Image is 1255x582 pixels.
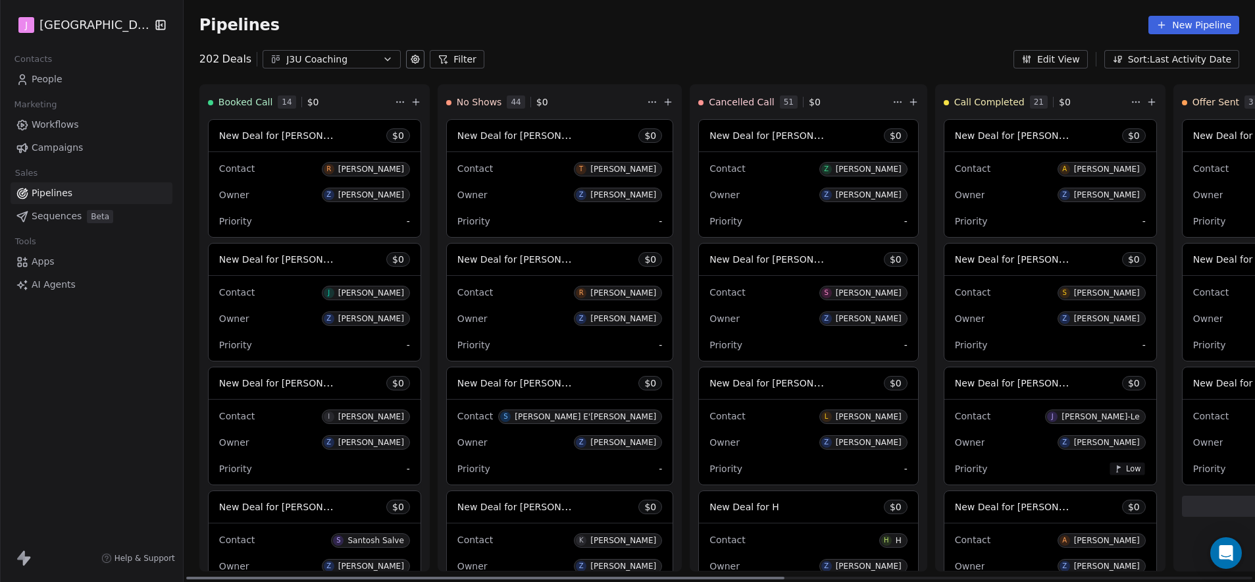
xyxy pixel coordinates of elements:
div: Z [326,437,331,448]
span: Priority [457,216,490,226]
span: Contact [1193,411,1229,421]
span: - [904,215,908,228]
div: [PERSON_NAME] [836,562,902,571]
a: Campaigns [11,137,172,159]
div: Z [579,437,584,448]
span: Owner [457,437,488,448]
span: Priority [457,463,490,474]
span: Owner [709,190,740,200]
a: Pipelines [11,182,172,204]
span: Priority [955,340,988,350]
span: New Deal for [PERSON_NAME] E'[PERSON_NAME] [457,377,684,389]
span: Marketing [9,95,63,115]
span: Contact [457,287,493,298]
span: Owner [219,313,249,324]
span: Contact [955,411,990,421]
div: [PERSON_NAME] [338,288,404,298]
span: Owner [955,313,985,324]
button: New Pipeline [1148,16,1239,34]
span: Contact [457,411,493,421]
div: H [896,536,902,545]
div: New Deal for [PERSON_NAME]$0ContactS[PERSON_NAME]OwnerZ[PERSON_NAME]Priority- [698,243,918,361]
div: [PERSON_NAME] [338,438,404,447]
span: Sales [9,163,43,183]
span: Priority [955,463,988,474]
span: - [659,215,662,228]
span: Apps [32,255,55,269]
div: New Deal for [PERSON_NAME]$0ContactR[PERSON_NAME]OwnerZ[PERSON_NAME]Priority- [208,119,421,238]
span: Call Completed [954,95,1025,109]
button: Sort: Last Activity Date [1104,50,1239,68]
span: - [659,338,662,352]
span: New Deal for [PERSON_NAME] [457,253,596,265]
span: New Deal for [PERSON_NAME] [219,129,358,142]
div: [PERSON_NAME] [1074,536,1140,545]
span: - [407,215,410,228]
div: [PERSON_NAME] [590,562,656,571]
a: People [11,68,172,90]
span: New Deal for [PERSON_NAME] [955,129,1094,142]
div: K [579,535,584,546]
span: Contact [457,535,493,545]
span: New Deal for [PERSON_NAME] [219,500,358,513]
span: Owner [219,190,249,200]
span: Contacts [9,49,58,69]
div: Z [1062,437,1067,448]
div: [PERSON_NAME] [1074,165,1140,174]
div: 202 [199,51,251,67]
span: Owner [219,561,249,571]
span: $ 0 [536,95,548,109]
span: 21 [1030,95,1048,109]
div: Z [824,437,829,448]
span: AI Agents [32,278,76,292]
a: Workflows [11,114,172,136]
div: [PERSON_NAME] E'[PERSON_NAME] [515,412,656,421]
span: New Deal for [PERSON_NAME] [709,129,848,142]
div: New Deal for [PERSON_NAME]$0ContactL[PERSON_NAME]OwnerZ[PERSON_NAME]Priority- [698,367,918,485]
a: SequencesBeta [11,205,172,227]
span: $ 0 [890,377,902,390]
div: Z [1062,313,1067,324]
span: $ 0 [1128,377,1140,390]
span: Workflows [32,118,79,132]
span: Offer Sent [1192,95,1239,109]
div: [PERSON_NAME] [590,438,656,447]
div: New Deal for [PERSON_NAME]$0ContactA[PERSON_NAME]OwnerZ[PERSON_NAME]Priority- [944,119,1157,238]
span: Priority [1193,463,1226,474]
span: - [1142,338,1146,352]
div: [PERSON_NAME] [590,288,656,298]
div: Cancelled Call51$0 [698,85,889,119]
div: Z [579,313,584,324]
span: - [407,338,410,352]
div: Z [824,313,829,324]
span: Owner [1193,437,1223,448]
span: Owner [709,561,740,571]
div: L [825,411,829,422]
div: [PERSON_NAME] [338,165,404,174]
div: R [579,288,584,298]
div: [PERSON_NAME] [590,190,656,199]
a: Apps [11,251,172,273]
span: Owner [1193,190,1223,200]
div: [PERSON_NAME] [590,536,656,545]
span: People [32,72,63,86]
span: Owner [219,437,249,448]
span: $ 0 [644,500,656,514]
div: New Deal for [PERSON_NAME]$0ContactI[PERSON_NAME]OwnerZ[PERSON_NAME]Priority- [208,367,421,485]
div: [PERSON_NAME] [836,165,902,174]
div: A [1062,164,1067,174]
span: $ 0 [1128,129,1140,142]
span: No Shows [457,95,502,109]
span: New Deal for [PERSON_NAME] [955,253,1094,265]
span: New Deal for [PERSON_NAME] [709,377,848,389]
div: [PERSON_NAME] [338,190,404,199]
div: New Deal for [PERSON_NAME]$0ContactT[PERSON_NAME]OwnerZ[PERSON_NAME]Priority- [446,119,673,238]
div: New Deal for [PERSON_NAME]$0ContactS[PERSON_NAME]OwnerZ[PERSON_NAME]Priority- [944,243,1157,361]
span: Owner [457,561,488,571]
div: Z [326,313,331,324]
span: Pipelines [199,16,280,34]
a: Help & Support [101,553,175,564]
div: S [824,288,828,298]
span: Priority [1193,216,1226,226]
div: J [1052,411,1054,422]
